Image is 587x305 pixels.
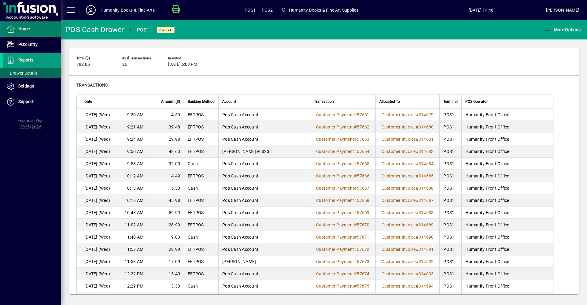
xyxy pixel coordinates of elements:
a: Customer Payment#57669 [314,209,372,216]
span: # [416,271,419,276]
span: 57667 [357,186,369,191]
span: Inserted [168,56,205,60]
span: # [416,161,419,166]
span: 57664 [357,149,369,154]
span: # [354,173,357,178]
td: POS1 [439,145,461,158]
td: EFTPOS [184,194,218,206]
span: Customer Invoice [382,271,416,276]
td: EFTPOS [184,268,218,280]
span: [DATE] (Wed) [84,185,110,191]
td: Humanity Front Office [461,182,553,194]
div: [PERSON_NAME] [546,5,579,15]
a: Customer Payment#57667 [314,185,372,192]
td: POS1 [439,170,461,182]
span: 57665 [357,161,369,166]
span: Customer Invoice [382,125,416,129]
a: Customer Invoice#314687 [379,197,436,204]
span: Customer Invoice [382,235,416,240]
span: 10:13 AM [125,185,143,191]
span: # [416,284,419,288]
span: Terminal [443,98,458,105]
button: More Options [542,24,582,35]
td: 28.99 [147,219,184,231]
span: Settings [18,84,34,88]
td: Humanity Front Office [461,194,553,206]
td: Pos Cash Account [218,170,310,182]
span: Customer Invoice [382,137,416,142]
span: [DATE] (Wed) [84,271,110,277]
td: Humanity Front Office [461,158,553,170]
td: 39.48 [147,121,184,133]
span: 314679 [419,112,434,117]
td: 29.99 [147,243,184,255]
span: 9:20 AM [127,112,143,118]
span: Customer Payment [316,271,354,276]
span: POS Operator [465,98,488,105]
td: EFTPOS [184,243,218,255]
span: # [416,112,419,117]
a: POS Entry [3,37,61,52]
span: 314688 [419,210,434,215]
span: Customer Payment [316,210,354,215]
span: Customer Payment [316,198,354,203]
span: 57671 [357,235,369,240]
td: Humanity Front Office [461,121,553,133]
td: Cash [184,182,218,194]
td: EFTPOS [184,255,218,268]
a: Customer Payment#57668 [314,197,372,204]
span: Customer Invoice [382,247,416,252]
a: Drawer Details [3,68,61,78]
a: Support [3,94,61,110]
span: 11:58 AM [125,259,143,265]
span: 12:29 PM [125,283,143,289]
td: Cash [184,231,218,243]
a: Home [3,21,61,37]
span: # [354,247,357,252]
td: Humanity Front Office [461,255,553,268]
span: # [354,125,357,129]
a: Settings [3,79,61,94]
a: Customer Payment#57664 [314,148,372,155]
span: 314694 [419,284,434,288]
a: Customer Invoice#314683 [379,148,436,155]
span: [DATE] (Wed) [84,222,110,228]
td: EFTPOS [184,170,218,182]
a: Customer Invoice#314692 [379,258,436,265]
span: [DATE] (Wed) [84,210,110,216]
td: 59.99 [147,206,184,219]
span: Humanity Books & Fine Art Supplies [279,5,361,16]
td: POS1 [439,133,461,145]
span: Customer Invoice [382,284,416,288]
span: 57666 [357,173,369,178]
td: Pos Cash Account [218,121,310,133]
a: Customer Payment#57666 [314,173,372,179]
span: Drawer Details [6,71,37,76]
td: EFTPOS [184,206,218,219]
td: Cash [184,280,218,292]
td: Cash [184,158,218,170]
span: POS1 [245,5,256,15]
a: Customer Invoice#314685 [379,173,436,179]
td: Humanity Front Office [461,206,553,219]
td: Pos Cash Account [218,133,310,145]
span: Customer Payment [316,161,354,166]
span: 314683 [419,149,434,154]
span: Customer Invoice [382,210,416,215]
td: 29.98 [147,133,184,145]
span: Account [222,98,236,105]
td: Humanity Front Office [461,280,553,292]
span: Allocated To [379,98,400,105]
span: Customer Invoice [382,161,416,166]
a: Customer Invoice#314694 [379,283,436,289]
span: # [416,173,419,178]
td: Pos Cash Account [218,280,310,292]
span: Customer Invoice [382,222,416,227]
span: 57669 [357,210,369,215]
span: # [354,222,357,227]
span: POS Entry [18,42,38,47]
span: # [416,210,419,215]
span: Amount ($) [161,98,180,105]
span: 9:58 AM [127,161,143,167]
td: Humanity Front Office [461,109,553,121]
